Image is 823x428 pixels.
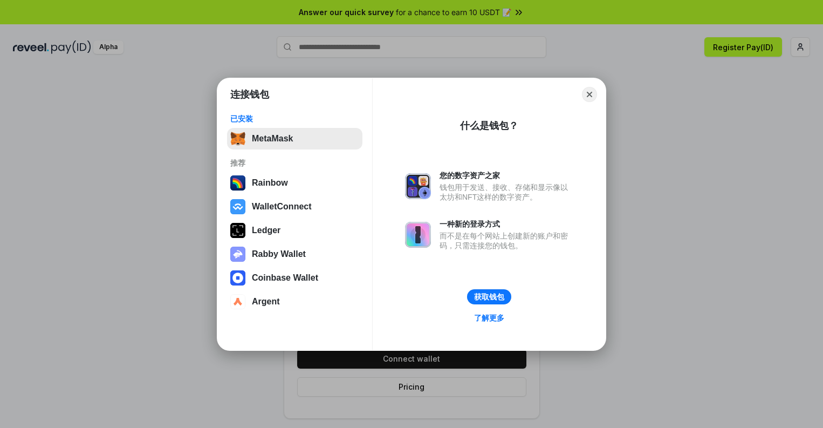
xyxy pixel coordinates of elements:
h1: 连接钱包 [230,88,269,101]
a: 了解更多 [468,311,511,325]
div: WalletConnect [252,202,312,212]
button: Coinbase Wallet [227,267,362,289]
div: 钱包用于发送、接收、存储和显示像以太坊和NFT这样的数字资产。 [440,182,573,202]
div: 获取钱包 [474,292,504,302]
div: 而不是在每个网站上创建新的账户和密码，只需连接您的钱包。 [440,231,573,250]
div: 您的数字资产之家 [440,171,573,180]
div: Coinbase Wallet [252,273,318,283]
img: svg+xml,%3Csvg%20xmlns%3D%22http%3A%2F%2Fwww.w3.org%2F2000%2Fsvg%22%20fill%3D%22none%22%20viewBox... [405,222,431,248]
img: svg+xml,%3Csvg%20xmlns%3D%22http%3A%2F%2Fwww.w3.org%2F2000%2Fsvg%22%20width%3D%2228%22%20height%3... [230,223,245,238]
button: 获取钱包 [467,289,511,304]
div: 已安装 [230,114,359,124]
button: Rainbow [227,172,362,194]
div: 了解更多 [474,313,504,323]
button: Ledger [227,220,362,241]
div: 推荐 [230,158,359,168]
div: MetaMask [252,134,293,144]
button: WalletConnect [227,196,362,218]
div: Ledger [252,226,280,235]
img: svg+xml,%3Csvg%20width%3D%2228%22%20height%3D%2228%22%20viewBox%3D%220%200%2028%2028%22%20fill%3D... [230,294,245,309]
img: svg+xml,%3Csvg%20width%3D%22120%22%20height%3D%22120%22%20viewBox%3D%220%200%20120%20120%22%20fil... [230,175,245,191]
img: svg+xml,%3Csvg%20width%3D%2228%22%20height%3D%2228%22%20viewBox%3D%220%200%2028%2028%22%20fill%3D... [230,270,245,286]
div: 一种新的登录方式 [440,219,573,229]
div: Argent [252,297,280,307]
div: 什么是钱包？ [460,119,518,132]
img: svg+xml,%3Csvg%20width%3D%2228%22%20height%3D%2228%22%20viewBox%3D%220%200%2028%2028%22%20fill%3D... [230,199,245,214]
button: Rabby Wallet [227,243,362,265]
img: svg+xml,%3Csvg%20fill%3D%22none%22%20height%3D%2233%22%20viewBox%3D%220%200%2035%2033%22%20width%... [230,131,245,146]
button: Close [582,87,597,102]
div: Rabby Wallet [252,249,306,259]
div: Rainbow [252,178,288,188]
button: Argent [227,291,362,312]
button: MetaMask [227,128,362,150]
img: svg+xml,%3Csvg%20xmlns%3D%22http%3A%2F%2Fwww.w3.org%2F2000%2Fsvg%22%20fill%3D%22none%22%20viewBox... [405,173,431,199]
img: svg+xml,%3Csvg%20xmlns%3D%22http%3A%2F%2Fwww.w3.org%2F2000%2Fsvg%22%20fill%3D%22none%22%20viewBox... [230,247,245,262]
